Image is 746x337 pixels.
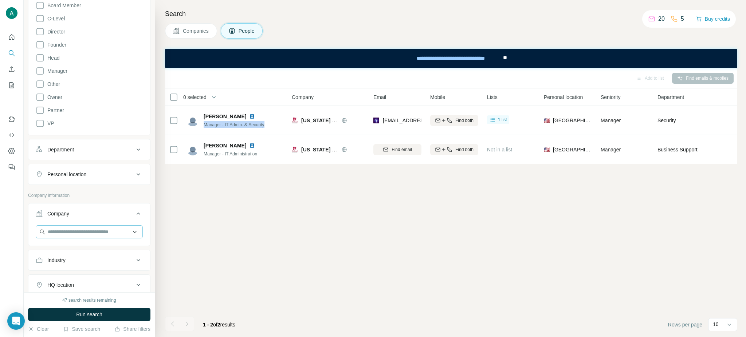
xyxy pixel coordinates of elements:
span: Companies [183,27,209,35]
div: Open Intercom Messenger [7,312,25,330]
span: Founder [44,41,66,48]
span: [PERSON_NAME] [204,142,246,149]
span: Security [657,117,676,124]
img: provider leadmagic logo [373,117,379,124]
div: HQ location [47,281,74,289]
span: 0 selected [183,94,207,101]
span: [US_STATE] Mutual Insurance Group [301,147,390,152]
span: VP [44,120,54,127]
img: Avatar [6,7,17,19]
div: Industry [47,257,66,264]
span: Director [44,28,65,35]
span: Partner [44,107,64,114]
span: Board Member [44,2,81,9]
button: Industry [28,251,150,269]
span: [GEOGRAPHIC_DATA] [553,117,592,124]
button: Run search [28,308,150,321]
span: Lists [487,94,498,101]
button: Share filters [114,325,150,333]
button: Find both [430,115,478,126]
span: Business Support [657,146,698,153]
span: 1 - 2 [203,322,213,328]
span: Other [44,80,60,88]
span: Manager [601,118,621,123]
span: Not in a list [487,147,512,152]
span: Manager [44,67,67,75]
img: Avatar [187,144,199,155]
span: of [213,322,217,328]
button: Use Surfe on LinkedIn [6,112,17,126]
div: 47 search results remaining [62,297,116,304]
button: Find both [430,144,478,155]
button: Buy credits [696,14,730,24]
span: Find email [392,146,412,153]
button: Personal location [28,166,150,183]
span: [EMAIL_ADDRESS][PERSON_NAME][DOMAIN_NAME] [383,118,511,123]
iframe: Banner [165,49,737,68]
button: Use Surfe API [6,128,17,142]
span: Mobile [430,94,445,101]
span: Find both [455,146,474,153]
h4: Search [165,9,737,19]
div: Department [47,146,74,153]
p: Company information [28,192,150,199]
span: Manager - IT Admin. & Security [204,122,264,127]
button: Search [6,47,17,60]
p: 5 [681,15,684,23]
span: 🇺🇸 [544,117,550,124]
button: Department [28,141,150,158]
span: [GEOGRAPHIC_DATA] [553,146,592,153]
span: [PERSON_NAME] [204,113,246,120]
button: Company [28,205,150,225]
button: Quick start [6,31,17,44]
div: Personal location [47,171,86,178]
span: Find both [455,117,474,124]
img: Logo of Ohio Mutual Insurance Group [292,118,298,123]
div: Company [47,210,69,217]
span: Seniority [601,94,620,101]
span: 1 list [498,116,507,123]
span: Rows per page [668,321,702,328]
button: Find email [373,144,421,155]
button: Save search [63,325,100,333]
img: LinkedIn logo [249,143,255,148]
span: Department [657,94,684,101]
span: Company [292,94,314,101]
span: 2 [217,322,220,328]
p: 20 [658,15,665,23]
span: People [239,27,255,35]
span: Head [44,54,59,62]
span: Run search [76,311,102,318]
button: Feedback [6,160,17,174]
span: Personal location [544,94,583,101]
span: Email [373,94,386,101]
button: Dashboard [6,144,17,158]
span: results [203,322,235,328]
span: 🇺🇸 [544,146,550,153]
button: HQ location [28,276,150,294]
button: Clear [28,325,49,333]
img: LinkedIn logo [249,114,255,119]
button: Enrich CSV [6,63,17,76]
span: C-Level [44,15,65,22]
span: Manager - IT Administration [204,151,257,156]
span: [US_STATE] Mutual Insurance Group [301,118,390,123]
span: Manager [601,147,621,152]
img: Avatar [187,115,199,126]
button: My lists [6,79,17,92]
img: Logo of Ohio Mutual Insurance Group [292,147,298,152]
p: 10 [713,321,719,328]
span: Owner [44,94,62,101]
